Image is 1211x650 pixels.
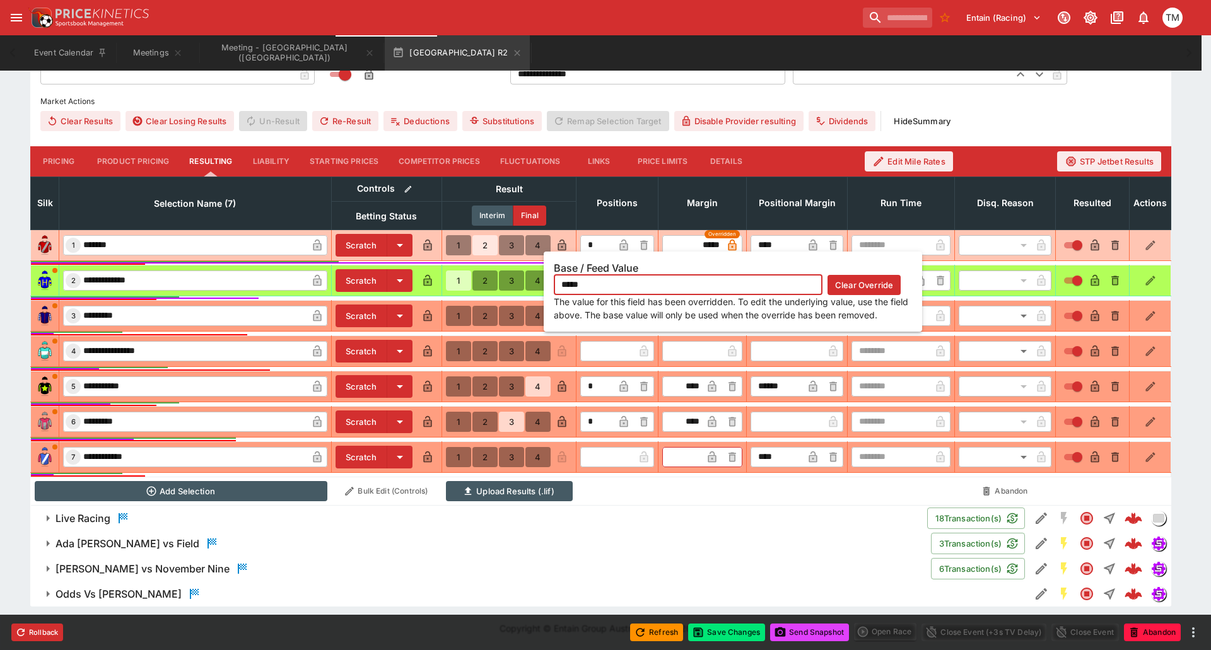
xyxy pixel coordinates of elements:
svg: Closed [1079,511,1094,526]
button: [GEOGRAPHIC_DATA] R2 [385,35,529,71]
img: runner 1 [35,235,55,255]
button: SGM Enabled [1053,557,1075,580]
button: 3Transaction(s) [931,533,1025,554]
h6: Live Racing [56,512,110,525]
button: 2 [472,235,498,255]
button: Starting Prices [300,146,389,177]
button: 3 [499,270,524,291]
th: Disq. Reason [955,177,1056,229]
button: Event Calendar [26,35,115,71]
button: Scratch [336,340,387,363]
img: logo-cerberus--red.svg [1125,535,1142,552]
button: 1 [446,376,471,397]
h6: [PERSON_NAME] vs November Nine [56,562,230,576]
button: Dividends [809,111,875,131]
button: Edit Detail [1030,557,1053,580]
span: Re-Result [312,111,378,131]
button: 2 [472,270,498,291]
div: 37de9e44-c9eb-478f-8661-5afb9885b891 [1125,535,1142,552]
th: Positional Margin [747,177,848,229]
button: Links [571,146,628,177]
button: Scratch [336,410,387,433]
a: 37de9e44-c9eb-478f-8661-5afb9885b891 [1121,531,1146,556]
span: Selection Name (7) [140,196,250,211]
button: No Bookmarks [935,8,955,28]
input: search [863,8,932,28]
button: Closed [1075,507,1098,530]
img: logo-cerberus--red.svg [1125,560,1142,577]
button: Notifications [1132,6,1155,29]
th: Silk [31,177,59,229]
button: Product Pricing [87,146,179,177]
span: 2 [69,276,78,285]
button: Substitutions [462,111,542,131]
button: 1 [446,412,471,432]
button: 1 [446,235,471,255]
button: 3 [499,447,524,467]
span: Un-Result [239,111,307,131]
button: Select Tenant [959,8,1049,28]
div: ea666791-49f3-41c5-8bf6-65474dda453d [1125,585,1142,603]
button: Resulting [179,146,242,177]
button: 3 [499,412,524,432]
h6: Ada [PERSON_NAME] vs Field [56,537,199,550]
button: Meetings [117,35,198,71]
button: Clear Results [40,111,120,131]
button: Edit Detail [1030,532,1053,555]
button: Scratch [336,446,387,468]
button: Liability [243,146,300,177]
img: runner 7 [35,447,55,467]
svg: Closed [1079,536,1094,551]
div: 52fb3c44-9152-4d6e-9ad9-7f46a73e5068 [1125,560,1142,577]
th: Actions [1130,177,1171,229]
th: Controls [331,177,442,201]
button: Scratch [336,305,387,327]
button: Pricing [30,146,87,177]
button: 1 [446,341,471,361]
button: 4 [525,341,551,361]
svg: Closed [1079,586,1094,601]
button: Clear Override [828,275,901,295]
button: HideSummary [886,111,958,131]
img: logo-cerberus--red.svg [1125,585,1142,603]
button: 4 [525,412,551,432]
button: 2 [472,341,498,361]
button: 4 [525,306,551,326]
button: 1 [446,306,471,326]
p: The value for this field has been overridden. To edit the underlying value, use the field above. ... [554,295,912,322]
span: Betting Status [342,209,431,224]
button: Save Changes [688,624,765,641]
img: simulator [1152,562,1166,576]
img: runner 4 [35,341,55,361]
div: simulator [1151,586,1166,601]
button: Toggle light/dark mode [1079,6,1102,29]
button: Straight [1098,532,1121,555]
button: Documentation [1106,6,1128,29]
button: Tristan Matheson [1159,4,1186,32]
h6: Odds Vs [PERSON_NAME] [56,588,182,601]
span: 5 [69,382,78,391]
button: Edit Mile Rates [865,151,952,171]
img: logo-cerberus--red.svg [1125,509,1142,527]
div: liveracing [1151,511,1166,526]
button: Meeting - Ascot Park (NZ) [201,35,382,71]
button: more [1186,625,1201,640]
button: 3 [499,235,524,255]
button: Interim [472,206,513,226]
button: Bulk Edit (Controls) [335,481,438,501]
span: 4 [69,347,78,356]
button: Scratch [336,234,387,257]
button: Abandon [959,481,1052,501]
button: SGM Enabled [1053,532,1075,555]
button: Bulk edit [400,181,416,197]
button: 4 [525,270,551,291]
th: Run Time [848,177,955,229]
button: 1 [446,447,471,467]
button: 6Transaction(s) [931,558,1025,579]
button: 2 [472,306,498,326]
button: Scratch [336,269,387,292]
button: STP Jetbet Results [1057,151,1161,171]
button: 3 [499,341,524,361]
button: Deductions [383,111,457,131]
img: simulator [1152,587,1166,601]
